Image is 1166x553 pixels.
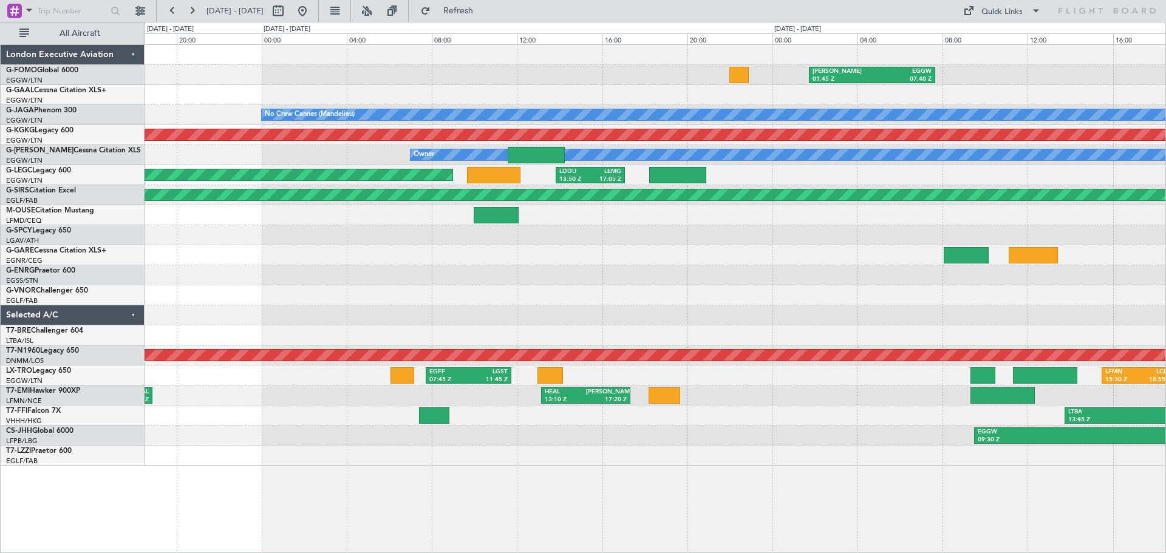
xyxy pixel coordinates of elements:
[872,67,932,76] div: EGGW
[943,33,1028,44] div: 08:00
[6,147,73,154] span: G-[PERSON_NAME]
[6,447,31,455] span: T7-LZZI
[415,1,488,21] button: Refresh
[6,216,41,225] a: LFMD/CEQ
[6,327,31,334] span: T7-BRE
[6,136,43,145] a: EGGW/LTN
[6,287,36,294] span: G-VNOR
[414,146,434,164] div: Owner
[6,256,43,265] a: EGNR/CEG
[6,156,43,165] a: EGGW/LTN
[347,33,432,44] div: 04:00
[6,96,43,105] a: EGGW/LTN
[6,347,40,355] span: T7-N1960
[6,207,35,214] span: M-OUSE
[429,376,468,384] div: 07:45 Z
[6,367,71,375] a: LX-TROLegacy 650
[545,396,585,404] div: 13:10 Z
[6,336,33,345] a: LTBA/ISL
[147,24,194,35] div: [DATE] - [DATE]
[6,67,78,74] a: G-FOMOGlobal 6000
[981,6,1023,18] div: Quick Links
[6,367,32,375] span: LX-TRO
[6,196,38,205] a: EGLF/FAB
[687,33,772,44] div: 20:00
[6,187,29,194] span: G-SIRS
[774,24,821,35] div: [DATE] - [DATE]
[6,176,43,185] a: EGGW/LTN
[517,33,602,44] div: 12:00
[6,327,83,334] a: T7-BREChallenger 604
[432,33,517,44] div: 08:00
[6,76,43,85] a: EGGW/LTN
[6,276,38,285] a: EGSS/STN
[6,116,43,125] a: EGGW/LTN
[6,396,42,405] a: LFMN/NCE
[6,356,44,365] a: DNMM/LOS
[857,33,943,44] div: 04:00
[6,127,73,134] a: G-KGKGLegacy 600
[978,436,1096,444] div: 09:30 Z
[6,376,43,385] a: EGGW/LTN
[772,33,857,44] div: 00:00
[978,428,1096,436] div: EGGW
[872,75,932,84] div: 07:40 Z
[6,287,88,294] a: G-VNORChallenger 650
[1105,368,1138,376] div: LFMN
[37,2,107,20] input: Trip Number
[602,33,687,44] div: 16:00
[6,267,35,274] span: G-ENRG
[6,236,39,245] a: LGAV/ATH
[6,407,27,415] span: T7-FFI
[559,168,590,176] div: LDDU
[433,7,484,15] span: Refresh
[590,175,621,184] div: 17:05 Z
[813,67,872,76] div: [PERSON_NAME]
[264,24,310,35] div: [DATE] - [DATE]
[6,87,34,94] span: G-GAAL
[6,427,73,435] a: CS-JHHGlobal 6000
[6,167,71,174] a: G-LEGCLegacy 600
[469,368,508,376] div: LGST
[6,347,79,355] a: T7-N1960Legacy 650
[206,5,264,16] span: [DATE] - [DATE]
[586,388,627,396] div: [PERSON_NAME]
[6,167,32,174] span: G-LEGC
[13,24,132,43] button: All Aircraft
[6,147,141,154] a: G-[PERSON_NAME]Cessna Citation XLS
[265,106,355,124] div: No Crew Cannes (Mandelieu)
[559,175,590,184] div: 13:50 Z
[429,368,468,376] div: EGFF
[6,87,106,94] a: G-GAALCessna Citation XLS+
[6,127,35,134] span: G-KGKG
[6,296,38,305] a: EGLF/FAB
[6,387,80,395] a: T7-EMIHawker 900XP
[957,1,1047,21] button: Quick Links
[6,447,72,455] a: T7-LZZIPraetor 600
[590,168,621,176] div: LEMG
[6,247,34,254] span: G-GARE
[6,416,42,426] a: VHHH/HKG
[6,427,32,435] span: CS-JHH
[6,107,77,114] a: G-JAGAPhenom 300
[469,376,508,384] div: 11:45 Z
[6,187,76,194] a: G-SIRSCitation Excel
[1028,33,1113,44] div: 12:00
[6,207,94,214] a: M-OUSECitation Mustang
[6,227,71,234] a: G-SPCYLegacy 650
[6,436,38,446] a: LFPB/LBG
[6,107,34,114] span: G-JAGA
[1105,376,1138,384] div: 15:30 Z
[6,247,106,254] a: G-GARECessna Citation XLS+
[545,388,585,396] div: HEAL
[6,227,32,234] span: G-SPCY
[6,456,38,466] a: EGLF/FAB
[813,75,872,84] div: 01:45 Z
[177,33,262,44] div: 20:00
[586,396,627,404] div: 17:20 Z
[6,267,75,274] a: G-ENRGPraetor 600
[6,67,37,74] span: G-FOMO
[262,33,347,44] div: 00:00
[6,387,30,395] span: T7-EMI
[32,29,128,38] span: All Aircraft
